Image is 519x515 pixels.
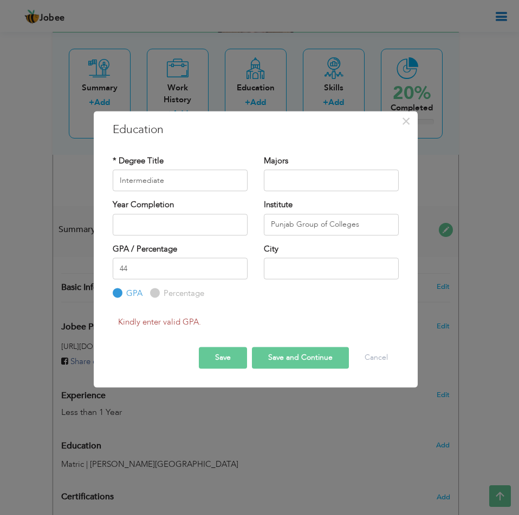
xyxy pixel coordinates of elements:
h3: Education [113,122,399,138]
label: GPA / Percentage [113,243,177,255]
label: Majors [264,155,288,167]
button: Close [398,113,415,130]
label: Percentage [161,288,204,300]
button: Cancel [354,347,399,369]
label: GPA [124,288,142,300]
div: Add your educational degree. [61,435,450,471]
label: * Degree Title [113,155,164,167]
label: City [264,243,278,255]
label: Institute [264,200,293,211]
span: × [401,111,411,131]
button: Save and Continue [252,347,349,369]
label: Year Completion [113,200,174,211]
button: Save [199,347,247,369]
label: Kindly enter valid GPA. [118,316,201,328]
